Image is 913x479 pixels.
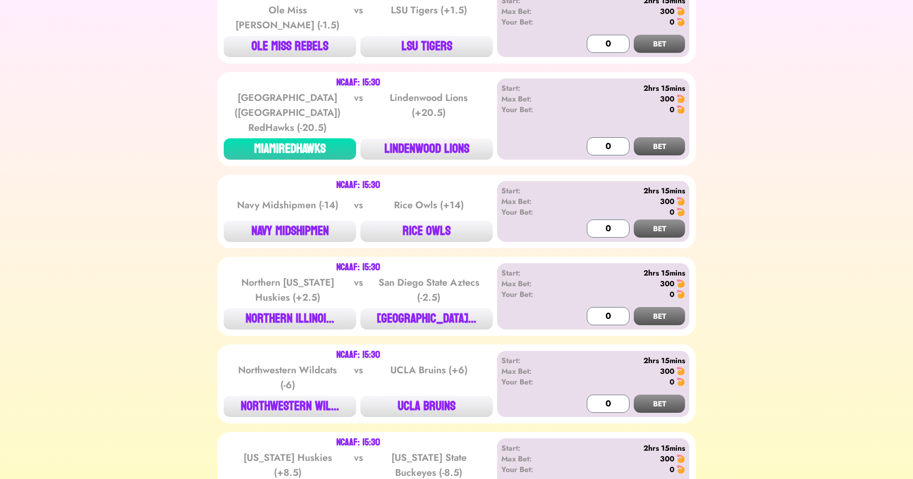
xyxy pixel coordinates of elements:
div: NCAAF: 15:30 [336,351,380,359]
div: 0 [670,207,674,217]
div: Northwestern Wildcats (-6) [234,363,342,392]
div: vs [352,275,365,305]
div: Rice Owls (+14) [375,198,483,213]
div: 2hrs 15mins [563,443,685,453]
div: vs [352,3,365,33]
div: Max Bet: [501,196,563,207]
div: 300 [660,196,674,207]
div: Start: [501,185,563,196]
img: 🍤 [676,7,685,15]
img: 🍤 [676,18,685,26]
div: 2hrs 15mins [563,355,685,366]
div: 2hrs 15mins [563,185,685,196]
div: 0 [670,289,674,300]
div: Your Bet: [501,376,563,387]
img: 🍤 [676,105,685,114]
div: NCAAF: 15:30 [336,438,380,447]
div: vs [352,90,365,135]
div: Your Bet: [501,464,563,475]
div: Start: [501,443,563,453]
img: 🍤 [676,95,685,103]
div: NCAAF: 15:30 [336,181,380,190]
div: 300 [660,278,674,289]
button: [GEOGRAPHIC_DATA]... [360,308,493,329]
img: 🍤 [676,279,685,288]
button: LSU TIGERS [360,36,493,57]
button: NORTHWESTERN WIL... [224,396,356,417]
div: Max Bet: [501,366,563,376]
img: 🍤 [676,454,685,463]
div: 0 [670,17,674,27]
div: Ole Miss [PERSON_NAME] (-1.5) [234,3,342,33]
button: BET [634,395,685,413]
div: Start: [501,83,563,93]
button: BET [634,219,685,238]
img: 🍤 [676,290,685,299]
button: LINDENWOOD LIONS [360,138,493,160]
img: 🍤 [676,378,685,386]
button: NAVY MIDSHIPMEN [224,221,356,242]
div: Your Bet: [501,104,563,115]
div: Lindenwood Lions (+20.5) [375,90,483,135]
div: 300 [660,93,674,104]
div: Max Bet: [501,278,563,289]
div: LSU Tigers (+1.5) [375,3,483,33]
div: Max Bet: [501,93,563,104]
div: 300 [660,366,674,376]
div: 0 [670,104,674,115]
div: Northern [US_STATE] Huskies (+2.5) [234,275,342,305]
div: vs [352,198,365,213]
div: 0 [670,376,674,387]
div: 2hrs 15mins [563,83,685,93]
div: vs [352,363,365,392]
button: RICE OWLS [360,221,493,242]
div: Max Bet: [501,453,563,464]
div: 0 [670,464,674,475]
button: BET [634,35,685,53]
div: Your Bet: [501,17,563,27]
div: Start: [501,355,563,366]
button: NORTHERN ILLINOI... [224,308,356,329]
div: UCLA Bruins (+6) [375,363,483,392]
div: 2hrs 15mins [563,268,685,278]
div: Start: [501,268,563,278]
button: UCLA BRUINS [360,396,493,417]
button: OLE MISS REBELS [224,36,356,57]
div: 300 [660,453,674,464]
div: NCAAF: 15:30 [336,263,380,272]
div: Your Bet: [501,289,563,300]
button: MIAMIREDHAWKS [224,138,356,160]
div: Navy Midshipmen (-14) [234,198,342,213]
div: San Diego State Aztecs (-2.5) [375,275,483,305]
img: 🍤 [676,197,685,206]
button: BET [634,137,685,155]
img: 🍤 [676,208,685,216]
div: [GEOGRAPHIC_DATA] ([GEOGRAPHIC_DATA]) RedHawks (-20.5) [234,90,342,135]
div: 300 [660,6,674,17]
img: 🍤 [676,465,685,474]
div: Your Bet: [501,207,563,217]
div: Max Bet: [501,6,563,17]
img: 🍤 [676,367,685,375]
div: NCAAF: 15:30 [336,78,380,87]
button: BET [634,307,685,325]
